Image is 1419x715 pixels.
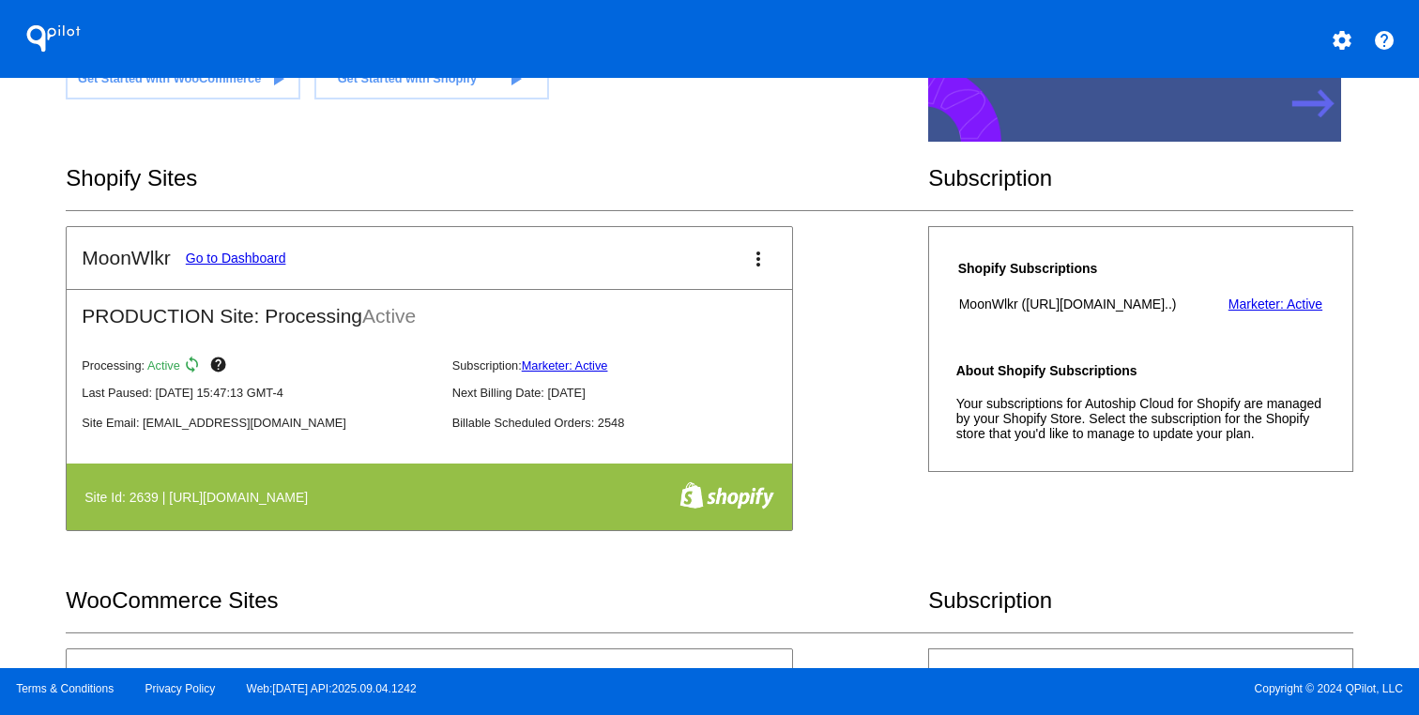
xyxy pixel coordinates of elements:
[82,356,436,378] p: Processing:
[504,68,526,90] mat-icon: play_arrow
[186,251,286,266] a: Go to Dashboard
[338,71,478,85] span: Get Started with Shopify
[958,261,1211,276] h4: Shopify Subscriptions
[209,356,232,378] mat-icon: help
[928,587,1353,614] h2: Subscription
[747,248,770,270] mat-icon: more_vert
[1228,297,1322,312] a: Marketer: Active
[522,358,608,373] a: Marketer: Active
[452,386,807,400] p: Next Billing Date: [DATE]
[66,58,300,99] a: Get Started with WooCommerce
[452,416,807,430] p: Billable Scheduled Orders: 2548
[82,386,436,400] p: Last Paused: [DATE] 15:47:13 GMT-4
[452,358,807,373] p: Subscription:
[958,666,1129,698] th: Subscription Status
[16,682,114,695] a: Terms & Conditions
[956,363,1325,378] h4: About Shopify Subscriptions
[66,587,928,614] h2: WooCommerce Sites
[267,68,289,90] mat-icon: play_arrow
[362,305,416,327] span: Active
[147,358,180,373] span: Active
[725,682,1403,695] span: Copyright © 2024 QPilot, LLC
[1135,667,1322,697] a: Inactive (Start Your Free 14-Day Trial)
[1331,29,1353,52] mat-icon: settings
[145,682,216,695] a: Privacy Policy
[928,165,1353,191] h2: Subscription
[958,296,1211,312] th: MoonWlkr ([URL][DOMAIN_NAME]..)
[679,481,774,510] img: f8a94bdc-cb89-4d40-bdcd-a0261eff8977
[78,71,261,85] span: Get Started with WooCommerce
[82,247,171,269] h2: MoonWlkr
[956,396,1325,441] p: Your subscriptions for Autoship Cloud for Shopify are managed by your Shopify Store. Select the s...
[247,682,417,695] a: Web:[DATE] API:2025.09.04.1242
[82,416,436,430] p: Site Email: [EMAIL_ADDRESS][DOMAIN_NAME]
[16,20,91,57] h1: QPilot
[66,165,928,191] h2: Shopify Sites
[84,490,317,505] h4: Site Id: 2639 | [URL][DOMAIN_NAME]
[67,290,792,327] h2: PRODUCTION Site: Processing
[314,58,549,99] a: Get Started with Shopify
[1373,29,1396,52] mat-icon: help
[183,356,206,378] mat-icon: sync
